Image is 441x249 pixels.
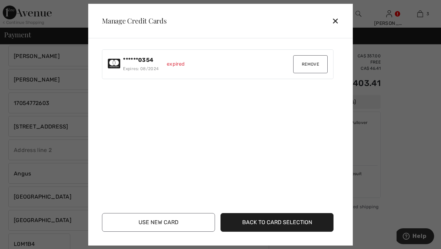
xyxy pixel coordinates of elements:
div: Manage Credit Cards [96,17,167,24]
button: Back to Card Selection [220,213,334,232]
button: Use New Card [102,213,215,232]
span: Help [16,5,30,11]
span: Expires: 08/2024 [123,66,158,71]
div: expired [167,60,185,68]
button: Remove [293,55,328,73]
div: ✕ [332,13,345,28]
